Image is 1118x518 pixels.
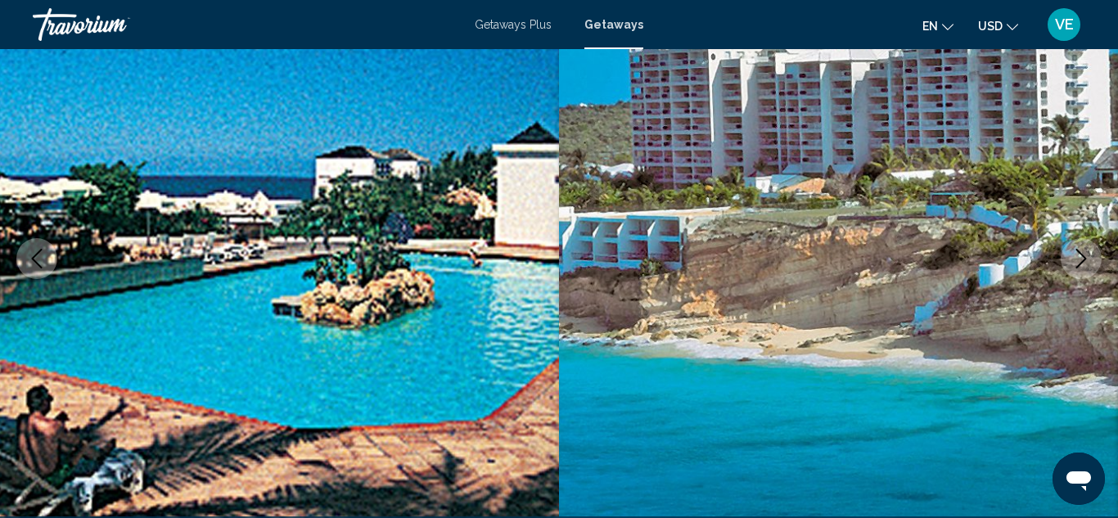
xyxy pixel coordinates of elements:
a: Getaways [584,18,643,31]
button: Change language [922,14,953,38]
iframe: Button to launch messaging window [1053,453,1105,505]
button: Previous image [16,238,57,279]
a: Getaways Plus [475,18,552,31]
span: en [922,20,938,33]
span: USD [978,20,1003,33]
span: VE [1055,16,1074,33]
button: Change currency [978,14,1018,38]
a: Travorium [33,8,458,41]
button: User Menu [1043,7,1085,42]
button: Next image [1061,238,1102,279]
